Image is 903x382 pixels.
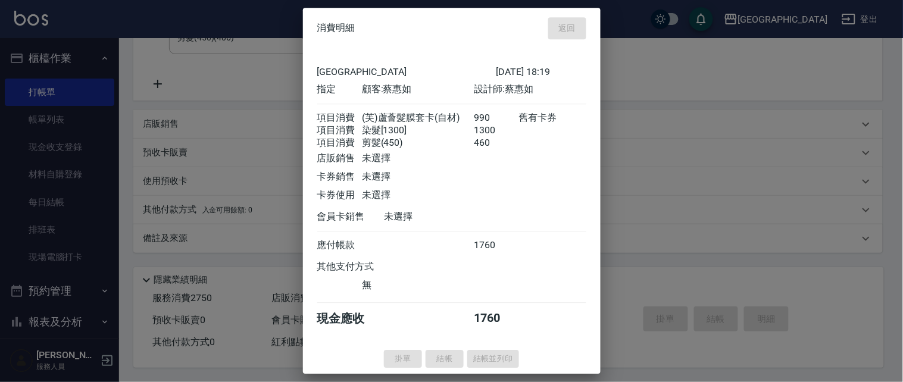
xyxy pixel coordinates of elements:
div: 無 [362,279,474,292]
div: 染髮[1300] [362,124,474,137]
div: (芙)蘆薈髮膜套卡(自材) [362,112,474,124]
div: 未選擇 [362,152,474,165]
div: [DATE] 18:19 [496,66,586,77]
div: 現金應收 [317,311,385,327]
div: 項目消費 [317,112,362,124]
div: 1760 [474,239,518,252]
div: 項目消費 [317,124,362,137]
div: 未選擇 [362,189,474,202]
div: 卡券使用 [317,189,362,202]
div: 應付帳款 [317,239,362,252]
div: 1760 [474,311,518,327]
div: [GEOGRAPHIC_DATA] [317,66,496,77]
div: 未選擇 [385,211,496,223]
div: 1300 [474,124,518,137]
span: 消費明細 [317,23,355,35]
div: 項目消費 [317,137,362,149]
div: 舊有卡券 [518,112,586,124]
div: 其他支付方式 [317,261,407,273]
div: 會員卡銷售 [317,211,385,223]
div: 未選擇 [362,171,474,183]
div: 460 [474,137,518,149]
div: 顧客: 蔡惠如 [362,83,474,96]
div: 990 [474,112,518,124]
div: 卡券銷售 [317,171,362,183]
div: 剪髮(450) [362,137,474,149]
div: 店販銷售 [317,152,362,165]
div: 設計師: 蔡惠如 [474,83,586,96]
div: 指定 [317,83,362,96]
